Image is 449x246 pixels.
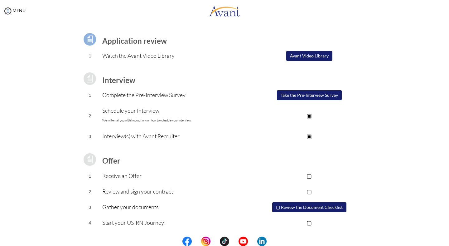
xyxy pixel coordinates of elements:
p: Receive an Offer [102,171,247,180]
img: icon-menu.png [3,6,12,16]
img: blank.png [229,237,239,246]
p: ▣ [247,111,372,120]
img: fb.png [182,237,192,246]
td: 2 [77,103,103,129]
img: icon-test-grey.png [82,71,98,86]
img: in.png [201,237,210,246]
p: Schedule your Interview [102,106,247,125]
td: 3 [77,129,103,144]
p: Complete the Pre-Interview Survey [102,91,247,99]
img: logo.png [209,2,240,20]
p: Start your US-RN Journey! [102,218,247,227]
font: We will email you with instructions on how to schedule your interview. [102,118,191,122]
td: 4 [77,215,103,231]
td: 3 [77,199,103,215]
button: Take the Pre-Interview Survey [277,90,342,100]
img: li.png [257,237,267,246]
p: ▢ [247,187,372,196]
img: icon-test.png [82,32,98,47]
p: ▢ [247,171,372,180]
img: blank.png [210,237,220,246]
button: Avant Video Library [286,51,332,61]
img: tt.png [220,237,229,246]
p: ▣ [247,132,372,140]
img: yt.png [239,237,248,246]
p: Review and sign your contract [102,187,247,196]
td: 1 [77,87,103,103]
button: ▢ Review the Document Checklist [272,202,346,212]
td: 1 [77,48,103,64]
p: Interview(s) with Avant Recruiter [102,132,247,140]
b: Application review [102,36,167,45]
img: blank.png [248,237,257,246]
a: MENU [3,8,26,13]
td: 1 [77,168,103,184]
b: Interview [102,76,135,85]
img: blank.png [192,237,201,246]
p: Watch the Avant Video Library [102,51,247,60]
b: Offer [102,156,120,165]
p: ▢ [247,218,372,227]
td: 2 [77,184,103,199]
img: icon-test-grey.png [82,152,98,167]
p: Gather your documents [102,203,247,211]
